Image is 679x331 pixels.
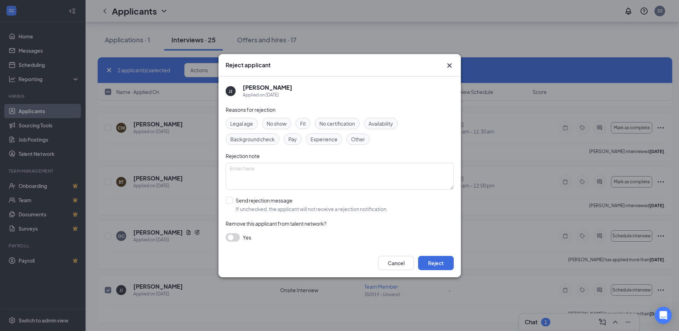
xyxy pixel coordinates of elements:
[230,135,275,143] span: Background check
[288,135,297,143] span: Pay
[229,88,232,94] div: JJ
[351,135,365,143] span: Other
[243,91,292,99] div: Applied on [DATE]
[226,153,260,159] span: Rejection note
[267,120,287,127] span: No show
[230,120,253,127] span: Legal age
[310,135,338,143] span: Experience
[300,120,306,127] span: Fit
[369,120,393,127] span: Availability
[243,233,251,242] span: Yes
[378,256,414,270] button: Cancel
[319,120,355,127] span: No certification
[226,106,276,113] span: Reasons for rejection
[445,61,454,70] button: Close
[445,61,454,70] svg: Cross
[418,256,454,270] button: Reject
[226,220,326,227] span: Remove this applicant from talent network?
[226,61,271,69] h3: Reject applicant
[243,84,292,91] h5: [PERSON_NAME]
[655,307,672,324] div: Open Intercom Messenger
